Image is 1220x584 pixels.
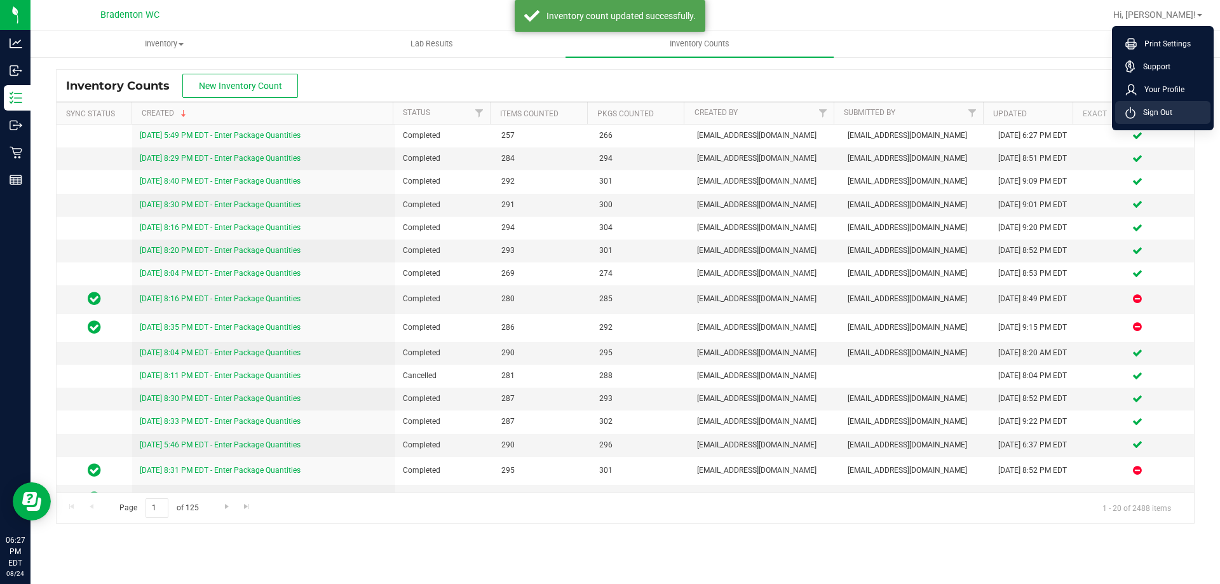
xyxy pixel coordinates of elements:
span: [EMAIL_ADDRESS][DOMAIN_NAME] [697,465,832,477]
div: [DATE] 9:22 PM EDT [998,416,1073,428]
div: Inventory count updated successfully. [546,10,696,22]
span: 285 [599,293,682,305]
span: [EMAIL_ADDRESS][DOMAIN_NAME] [697,293,832,305]
span: Sign Out [1135,106,1172,119]
span: 300 [599,199,682,211]
a: Status [403,108,430,117]
span: 291 [501,199,584,211]
span: In Sync [88,461,101,479]
span: In Sync [88,290,101,308]
a: [DATE] 8:30 PM EDT - Enter Package Quantities [140,200,301,209]
span: 292 [501,175,584,187]
span: 292 [599,322,682,334]
a: [DATE] 8:11 PM EDT - Enter Package Quantities [140,371,301,380]
span: 290 [501,439,584,451]
a: Support [1125,60,1205,73]
iframe: Resource center [13,482,51,520]
span: [EMAIL_ADDRESS][DOMAIN_NAME] [697,322,832,334]
span: [EMAIL_ADDRESS][DOMAIN_NAME] [848,153,983,165]
span: [EMAIL_ADDRESS][DOMAIN_NAME] [697,439,832,451]
span: Completed [403,268,485,280]
inline-svg: Inventory [10,92,22,104]
span: [EMAIL_ADDRESS][DOMAIN_NAME] [848,268,983,280]
span: Support [1135,60,1170,73]
p: 08/24 [6,569,25,578]
span: 301 [599,245,682,257]
th: Exact [1073,102,1184,125]
div: [DATE] 6:37 PM EDT [998,439,1073,451]
span: Hi, [PERSON_NAME]! [1113,10,1196,20]
span: Cancelled [403,370,485,382]
span: 296 [599,439,682,451]
a: [DATE] 8:04 PM EDT - Enter Package Quantities [140,269,301,278]
span: Completed [403,175,485,187]
span: 269 [501,268,584,280]
span: [EMAIL_ADDRESS][DOMAIN_NAME] [848,130,983,142]
span: 257 [501,130,584,142]
span: Completed [403,416,485,428]
inline-svg: Inbound [10,64,22,77]
span: 284 [501,153,584,165]
a: Inventory [30,31,298,57]
p: 06:27 PM EDT [6,534,25,569]
a: Updated [993,109,1027,118]
span: Completed [403,439,485,451]
span: New Inventory Count [199,81,282,91]
span: Print Settings [1137,37,1191,50]
a: Go to the last page [238,498,256,515]
div: [DATE] 8:52 PM EDT [998,245,1073,257]
span: [EMAIL_ADDRESS][DOMAIN_NAME] [848,322,983,334]
span: [EMAIL_ADDRESS][DOMAIN_NAME] [848,222,983,234]
span: Completed [403,465,485,477]
span: 281 [501,370,584,382]
a: Go to the next page [217,498,236,515]
div: [DATE] 8:52 PM EDT [998,393,1073,405]
span: 294 [599,153,682,165]
span: 293 [501,245,584,257]
a: [DATE] 8:20 PM EDT - Enter Package Quantities [140,246,301,255]
div: [DATE] 8:20 AM EDT [998,347,1073,359]
a: Pkgs Counted [597,109,654,118]
span: [EMAIL_ADDRESS][DOMAIN_NAME] [848,175,983,187]
span: 280 [501,293,584,305]
span: Page of 125 [109,498,209,518]
span: Completed [403,347,485,359]
a: Inventory Counts [566,31,833,57]
span: Completed [403,322,485,334]
span: 295 [599,347,682,359]
span: 290 [501,347,584,359]
span: [EMAIL_ADDRESS][DOMAIN_NAME] [697,245,832,257]
span: Completed [403,293,485,305]
span: Completed [403,199,485,211]
span: [EMAIL_ADDRESS][DOMAIN_NAME] [848,393,983,405]
inline-svg: Reports [10,173,22,186]
span: [EMAIL_ADDRESS][DOMAIN_NAME] [697,175,832,187]
span: 302 [599,416,682,428]
span: [EMAIL_ADDRESS][DOMAIN_NAME] [697,153,832,165]
span: [EMAIL_ADDRESS][DOMAIN_NAME] [848,293,983,305]
span: [EMAIL_ADDRESS][DOMAIN_NAME] [697,130,832,142]
div: [DATE] 6:27 PM EDT [998,130,1073,142]
a: [DATE] 8:35 PM EDT - Enter Package Quantities [140,323,301,332]
span: Lab Results [393,38,470,50]
a: Sync Status [66,109,115,118]
span: 286 [501,322,584,334]
span: 293 [599,393,682,405]
span: [EMAIL_ADDRESS][DOMAIN_NAME] [848,416,983,428]
a: Lab Results [298,31,566,57]
a: Submitted By [844,108,895,117]
a: [DATE] 8:16 PM EDT - Enter Package Quantities [140,294,301,303]
a: [DATE] 8:31 PM EDT - Enter Package Quantities [140,466,301,475]
div: [DATE] 8:51 PM EDT [998,153,1073,165]
div: [DATE] 8:49 PM EDT [998,293,1073,305]
span: 287 [501,393,584,405]
span: [EMAIL_ADDRESS][DOMAIN_NAME] [697,199,832,211]
span: 288 [599,370,682,382]
span: Inventory Counts [653,38,747,50]
a: [DATE] 8:16 PM EDT - Enter Package Quantities [140,223,301,232]
a: Filter [469,102,490,124]
a: Created By [695,108,738,117]
inline-svg: Analytics [10,37,22,50]
span: [EMAIL_ADDRESS][DOMAIN_NAME] [697,268,832,280]
a: [DATE] 5:49 PM EDT - Enter Package Quantities [140,131,301,140]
